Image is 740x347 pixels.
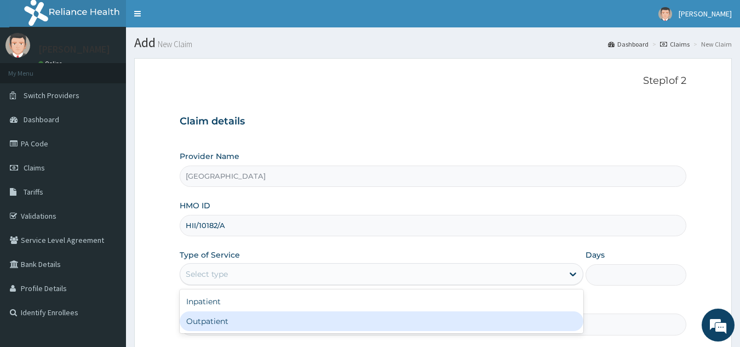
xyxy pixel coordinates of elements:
img: User Image [658,7,672,21]
div: Chat with us now [57,61,184,76]
label: Type of Service [180,249,240,260]
input: Enter HMO ID [180,215,687,236]
li: New Claim [691,39,732,49]
span: Claims [24,163,45,173]
span: We're online! [64,104,151,214]
span: Tariffs [24,187,43,197]
img: d_794563401_company_1708531726252_794563401 [20,55,44,82]
label: Days [586,249,605,260]
p: Step 1 of 2 [180,75,687,87]
span: Switch Providers [24,90,79,100]
textarea: Type your message and hit 'Enter' [5,231,209,269]
div: Select type [186,269,228,280]
a: Dashboard [608,39,649,49]
a: Online [38,60,65,67]
img: User Image [5,33,30,58]
label: HMO ID [180,200,210,211]
div: Inpatient [180,292,583,311]
span: Dashboard [24,115,59,124]
h1: Add [134,36,732,50]
p: [PERSON_NAME] [38,44,110,54]
div: Outpatient [180,311,583,331]
h3: Claim details [180,116,687,128]
label: Provider Name [180,151,239,162]
div: Minimize live chat window [180,5,206,32]
span: [PERSON_NAME] [679,9,732,19]
a: Claims [660,39,690,49]
small: New Claim [156,40,192,48]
